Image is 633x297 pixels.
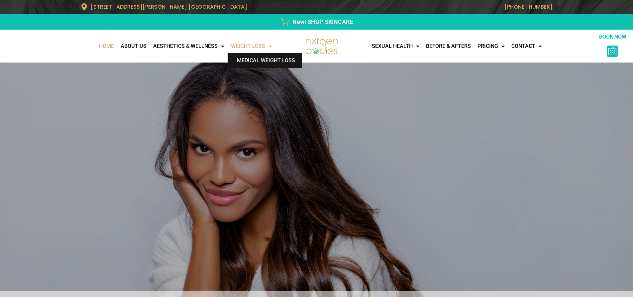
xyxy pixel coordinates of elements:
[96,40,117,53] a: Home
[228,53,302,68] a: Medical Weight Loss
[150,40,228,53] a: AESTHETICS & WELLNESS
[3,40,275,53] nav: Menu
[369,40,423,53] a: Sexual Health
[474,40,508,53] a: Pricing
[291,17,353,26] span: New! SHOP SKINCARE
[228,53,302,68] ul: WEIGHT LOSS
[91,3,247,11] span: [STREET_ADDRESS][PERSON_NAME] [GEOGRAPHIC_DATA]
[508,40,545,53] a: CONTACT
[81,17,553,26] a: New! SHOP SKINCARE
[320,4,553,10] p: [PHONE_NUMBER]
[117,40,150,53] a: About Us
[423,40,474,53] a: Before & Afters
[596,33,630,41] p: BOOK NOW
[369,40,596,53] nav: Menu
[228,40,275,53] a: WEIGHT LOSS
